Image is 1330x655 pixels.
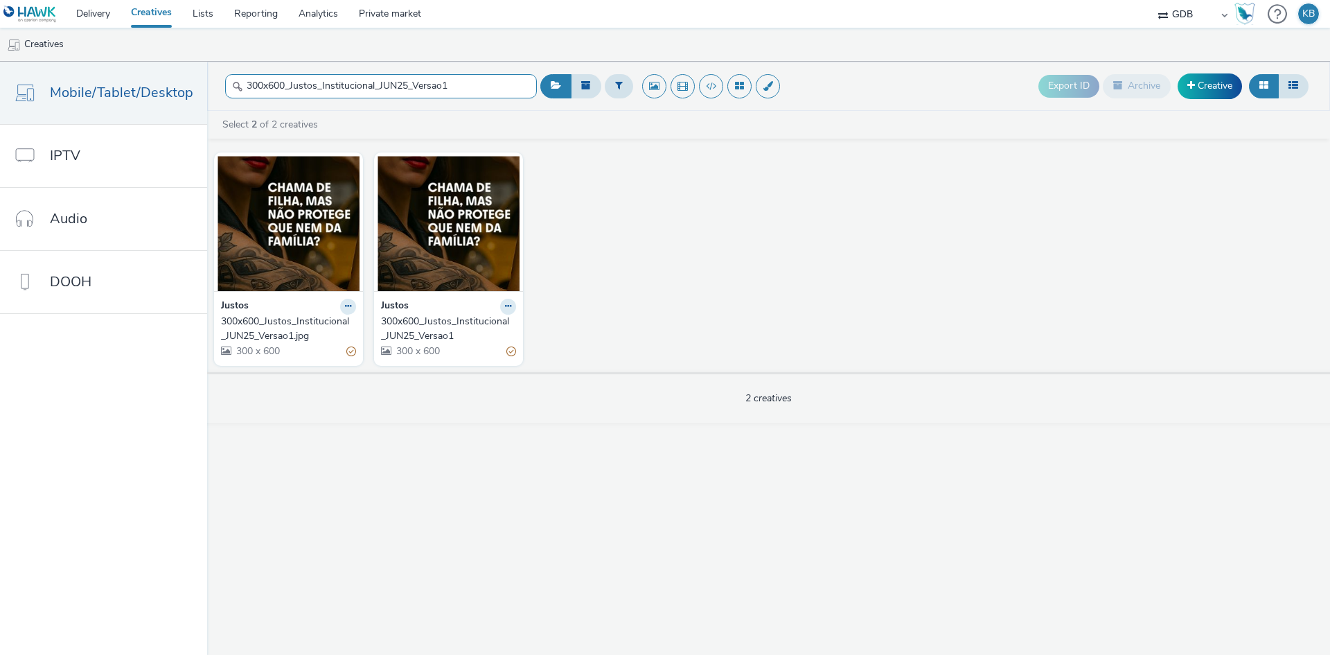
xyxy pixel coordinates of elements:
[50,209,87,229] span: Audio
[218,156,360,291] img: 300x600_Justos_Institucional_JUN25_Versao1.jpg visual
[506,344,516,359] div: Partially valid
[1038,75,1099,97] button: Export ID
[50,272,91,292] span: DOOH
[395,344,440,358] span: 300 x 600
[251,118,257,131] strong: 2
[7,38,21,52] img: mobile
[346,344,356,359] div: Partially valid
[221,299,249,315] strong: Justos
[221,118,323,131] a: Select of 2 creatives
[745,392,792,405] span: 2 creatives
[1249,74,1279,98] button: Grid
[1302,3,1315,24] div: KB
[1103,74,1171,98] button: Archive
[235,344,280,358] span: 300 x 600
[3,6,57,23] img: undefined Logo
[221,315,356,343] a: 300x600_Justos_Institucional_JUN25_Versao1.jpg
[50,82,193,103] span: Mobile/Tablet/Desktop
[225,74,537,98] input: Search...
[378,156,520,291] img: 300x600_Justos_Institucional_JUN25_Versao1 visual
[381,315,511,343] div: 300x600_Justos_Institucional_JUN25_Versao1
[1234,3,1255,25] img: Hawk Academy
[381,315,516,343] a: 300x600_Justos_Institucional_JUN25_Versao1
[1178,73,1242,98] a: Creative
[221,315,351,343] div: 300x600_Justos_Institucional_JUN25_Versao1.jpg
[1234,3,1261,25] a: Hawk Academy
[381,299,409,315] strong: Justos
[50,146,80,166] span: IPTV
[1278,74,1309,98] button: Table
